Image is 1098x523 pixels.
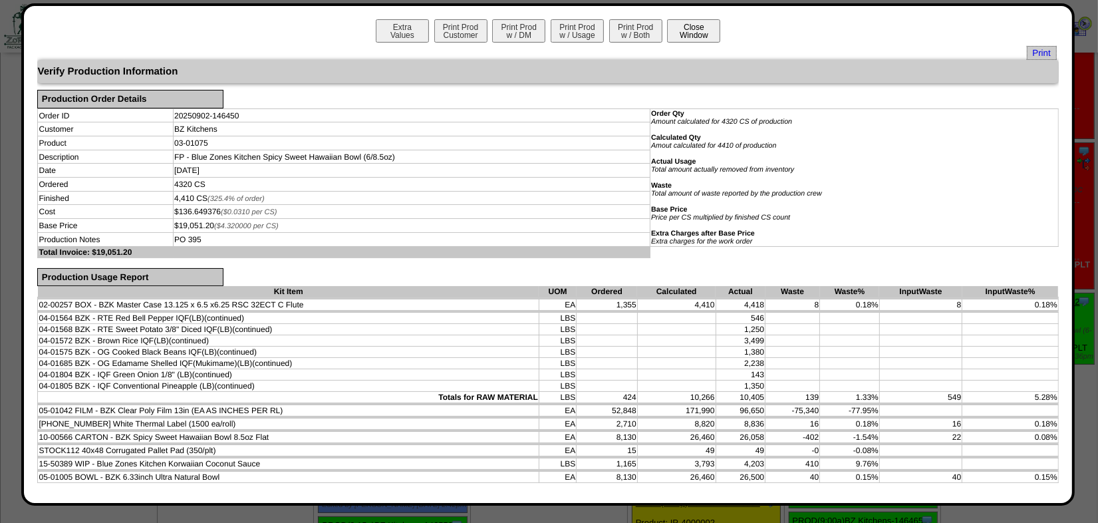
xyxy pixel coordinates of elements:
td: Product [38,136,174,150]
span: (325.4% of order) [207,195,265,203]
td: LBS [539,335,576,347]
td: Order ID [38,108,174,122]
td: 26,460 [637,472,716,483]
td: LBS [539,392,576,403]
td: 0.18% [962,419,1059,430]
td: 1,350 [716,381,765,392]
td: LBS [539,381,576,392]
span: ($4.320000 per CS) [214,222,279,230]
b: Waste [651,182,672,190]
td: 03-01075 [174,136,650,150]
td: 1,250 [716,324,765,335]
td: 0.15% [962,472,1059,483]
th: Actual [716,286,765,297]
td: 8,130 [577,472,637,483]
td: 9.76% [820,458,880,470]
span: (continued) [217,347,257,357]
td: 1.33% [820,392,880,403]
td: 549 [879,392,962,403]
td: 15 [577,445,637,456]
td: 04-01572 BZK - Brown Rice IQF(LB) [38,335,539,347]
td: $19,051.20 [174,219,650,233]
td: 8,130 [577,432,637,443]
td: 5.28% [962,392,1059,403]
td: 22 [879,432,962,443]
td: 0.18% [820,419,880,430]
th: Waste% [820,286,880,297]
button: CloseWindow [667,19,720,43]
td: -402 [765,432,820,443]
i: Extra charges for the work order [651,238,752,246]
i: Total amount of waste reported by the production crew [651,190,822,198]
i: Amout calculated for 4410 of production [651,142,776,150]
td: 0.15% [820,472,880,483]
td: Production Notes [38,232,174,246]
th: InputWaste [879,286,962,297]
td: 0.18% [962,299,1059,311]
td: Base Price [38,219,174,233]
i: Total amount actually removed from inventory [651,166,794,174]
button: ExtraValues [376,19,429,43]
td: $136.649376 [174,205,650,219]
td: 424 [577,392,637,403]
b: Extra Charges after Base Price [651,230,755,238]
td: 20250902-146450 [174,108,650,122]
span: (continued) [169,336,209,345]
td: 02-00257 BOX - BZK Master Case 13.125 x 6.5 x6.25 RSC 32ECT C Flute [38,299,539,311]
td: 2,710 [577,419,637,430]
b: Actual Usage [651,158,696,166]
td: Total Invoice: $19,051.20 [38,246,650,258]
td: 52,848 [577,405,637,417]
td: 4,418 [716,299,765,311]
td: -77.95% [820,405,880,417]
td: 546 [716,313,765,324]
td: 26,500 [716,472,765,483]
th: Ordered [577,286,637,297]
td: -0 [765,445,820,456]
i: Price per CS multiplied by finished CS count [651,214,790,222]
div: Production Order Details [37,90,223,108]
td: 04-01804 BZK - IQF Green Onion 1/8" (LB) [38,369,539,381]
td: 16 [879,419,962,430]
td: 40 [879,472,962,483]
td: LBS [539,358,576,369]
td: EA [539,419,576,430]
button: Print Prodw / DM [492,19,545,43]
td: 96,650 [716,405,765,417]
b: Order Qty [651,110,684,118]
b: Calculated Qty [651,134,701,142]
td: 10-00566 CARTON - BZK Spicy Sweet Hawaiian Bowl 8.5oz Flat [38,432,539,443]
td: 8 [765,299,820,311]
th: UOM [539,286,576,297]
td: 410 [765,458,820,470]
td: FP - Blue Zones Kitchen Spicy Sweet Hawaiian Bowl (6/8.5oz) [174,150,650,164]
th: InputWaste% [962,286,1059,297]
div: Verify Production Information [37,60,1058,83]
td: Cost [38,205,174,219]
td: [PHONE_NUMBER] White Thermal Label (1500 ea/roll) [38,419,539,430]
a: CloseWindow [666,30,722,40]
td: 1,165 [577,458,637,470]
button: Print Prodw / Usage [551,19,604,43]
span: (continued) [215,381,255,391]
td: 10,266 [637,392,716,403]
td: LBS [539,347,576,358]
td: 04-01564 BZK - RTE Red Bell Pepper IQF(LB) [38,313,539,324]
button: Print Prodw / Both [609,19,662,43]
td: LBS [539,313,576,324]
td: STOCK112 40x48 Corrugated Pallet Pad (350/plt) [38,445,539,456]
td: 4,410 CS [174,191,650,205]
td: 171,990 [637,405,716,417]
td: 49 [637,445,716,456]
td: PO 395 [174,232,650,246]
td: 4,410 [637,299,716,311]
td: Finished [38,191,174,205]
td: 8 [879,299,962,311]
td: BZ Kitchens [174,122,650,136]
a: Print [1027,46,1057,60]
td: 4320 CS [174,178,650,192]
td: 05-01042 FILM - BZK Clear Poly Film 13in (EA AS INCHES PER RL) [38,405,539,417]
td: 04-01575 BZK - OG Cooked Black Beans IQF(LB) [38,347,539,358]
td: LBS [539,369,576,381]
